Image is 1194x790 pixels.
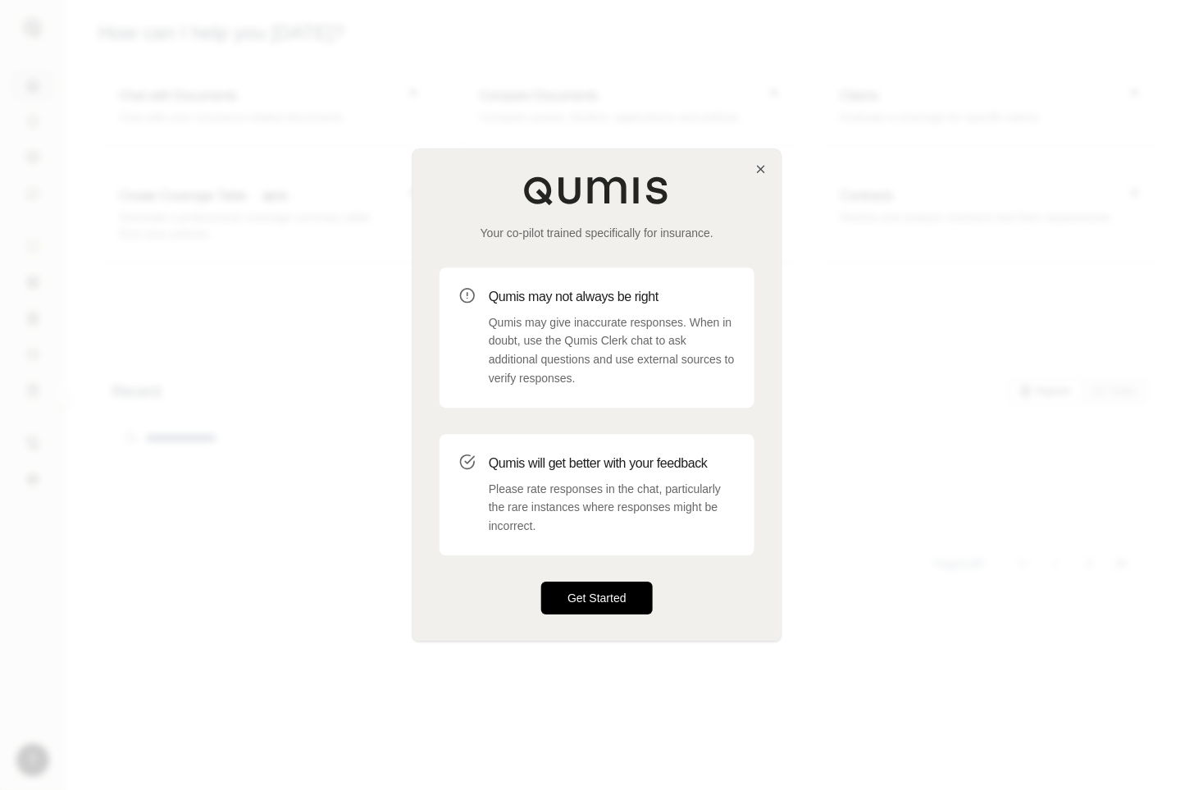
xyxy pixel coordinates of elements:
p: Please rate responses in the chat, particularly the rare instances where responses might be incor... [489,480,735,536]
h3: Qumis will get better with your feedback [489,454,735,473]
p: Your co-pilot trained specifically for insurance. [440,225,754,241]
img: Qumis Logo [523,176,671,205]
p: Qumis may give inaccurate responses. When in doubt, use the Qumis Clerk chat to ask additional qu... [489,313,735,388]
h3: Qumis may not always be right [489,287,735,307]
button: Get Started [541,582,653,614]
